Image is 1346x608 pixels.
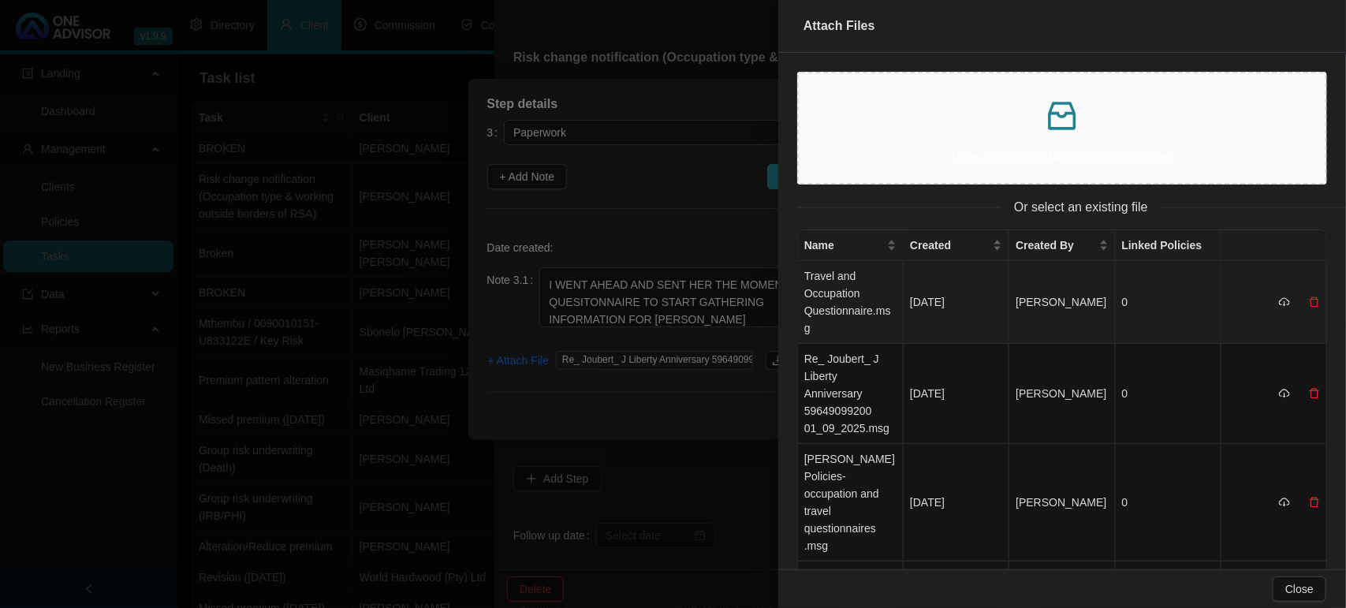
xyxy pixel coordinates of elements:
td: Travel and Occupation Questionnaire.msg [798,261,904,344]
td: 0 [1116,561,1221,592]
span: delete [1309,388,1320,399]
span: delete [1309,497,1320,508]
span: Attach Files [803,19,875,32]
button: Close [1273,576,1326,602]
span: [PERSON_NAME] [1016,296,1106,308]
p: Drag & drop files here or click to upload [811,147,1313,167]
span: cloud-download [1279,497,1290,508]
td: RE Policies.msg [798,561,904,592]
span: [PERSON_NAME] [1016,387,1106,400]
span: delete [1309,297,1320,308]
span: inbox [1043,97,1081,135]
span: Close [1285,580,1314,598]
td: 0 [1116,261,1221,344]
td: 0 [1116,344,1221,444]
span: inboxDrag & drop files here or click to upload [799,73,1325,183]
th: Name [798,230,904,261]
span: Or select an existing file [1001,197,1161,217]
span: cloud-download [1279,297,1290,308]
td: Re_ Joubert_ J Liberty Anniversary 59649099200 01_09_2025.msg [798,344,904,444]
td: 0 [1116,444,1221,561]
td: [DATE] [904,444,1009,561]
th: Created By [1009,230,1115,261]
th: Created [904,230,1009,261]
span: Name [804,237,884,254]
td: [DATE] [904,261,1009,344]
span: [PERSON_NAME] [1016,496,1106,509]
td: [DATE] [904,561,1009,592]
th: Linked Policies [1116,230,1221,261]
span: Created By [1016,237,1095,254]
span: cloud-download [1279,388,1290,399]
td: [DATE] [904,344,1009,444]
span: Created [910,237,990,254]
td: [PERSON_NAME] Policies- occupation and travel questionnaires .msg [798,444,904,561]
